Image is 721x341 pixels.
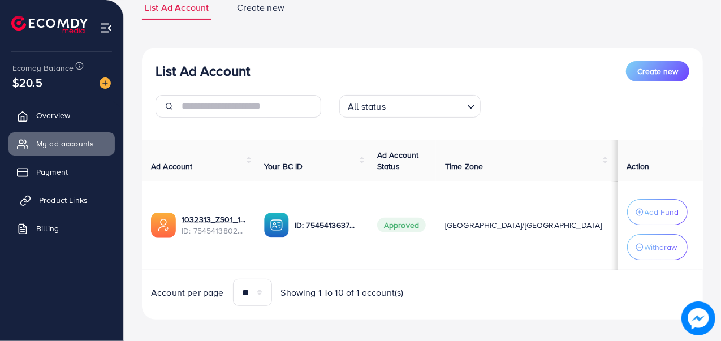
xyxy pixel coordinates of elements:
[626,61,689,81] button: Create new
[237,1,284,14] span: Create new
[8,132,115,155] a: My ad accounts
[151,161,193,172] span: Ad Account
[8,189,115,211] a: Product Links
[389,96,463,115] input: Search for option
[281,286,404,299] span: Showing 1 To 10 of 1 account(s)
[100,21,113,34] img: menu
[264,213,289,238] img: ic-ba-acc.ded83a64.svg
[627,161,650,172] span: Action
[182,214,246,225] a: 1032313_ZS01_1756803577036
[8,104,115,127] a: Overview
[12,74,42,90] span: $20.5
[627,234,688,260] button: Withdraw
[36,223,59,234] span: Billing
[36,138,94,149] span: My ad accounts
[295,218,359,232] p: ID: 7545413637955911696
[8,161,115,183] a: Payment
[645,240,677,254] p: Withdraw
[264,161,303,172] span: Your BC ID
[627,199,688,225] button: Add Fund
[445,219,602,231] span: [GEOGRAPHIC_DATA]/[GEOGRAPHIC_DATA]
[346,98,388,115] span: All status
[637,66,678,77] span: Create new
[12,62,74,74] span: Ecomdy Balance
[377,218,426,232] span: Approved
[11,16,88,33] img: logo
[151,213,176,238] img: ic-ads-acc.e4c84228.svg
[681,301,715,335] img: image
[8,217,115,240] a: Billing
[445,161,483,172] span: Time Zone
[182,214,246,237] div: <span class='underline'>1032313_ZS01_1756803577036</span></br>7545413802670456849
[377,149,419,172] span: Ad Account Status
[39,195,88,206] span: Product Links
[156,63,250,79] h3: List Ad Account
[339,95,481,118] div: Search for option
[36,110,70,121] span: Overview
[100,77,111,89] img: image
[36,166,68,178] span: Payment
[182,225,246,236] span: ID: 7545413802670456849
[645,205,679,219] p: Add Fund
[145,1,209,14] span: List Ad Account
[151,286,224,299] span: Account per page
